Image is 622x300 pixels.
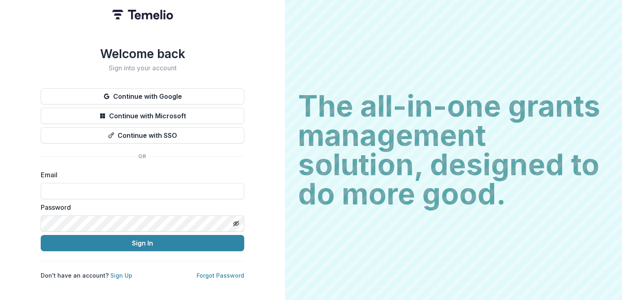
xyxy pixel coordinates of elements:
h1: Welcome back [41,46,244,61]
label: Password [41,202,239,212]
button: Toggle password visibility [230,217,243,230]
p: Don't have an account? [41,271,132,280]
img: Temelio [112,10,173,20]
button: Continue with SSO [41,127,244,143]
label: Email [41,170,239,180]
h2: Sign into your account [41,64,244,72]
button: Continue with Microsoft [41,108,244,124]
a: Sign Up [110,272,132,279]
a: Forgot Password [197,272,244,279]
button: Continue with Google [41,88,244,104]
button: Sign In [41,235,244,251]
